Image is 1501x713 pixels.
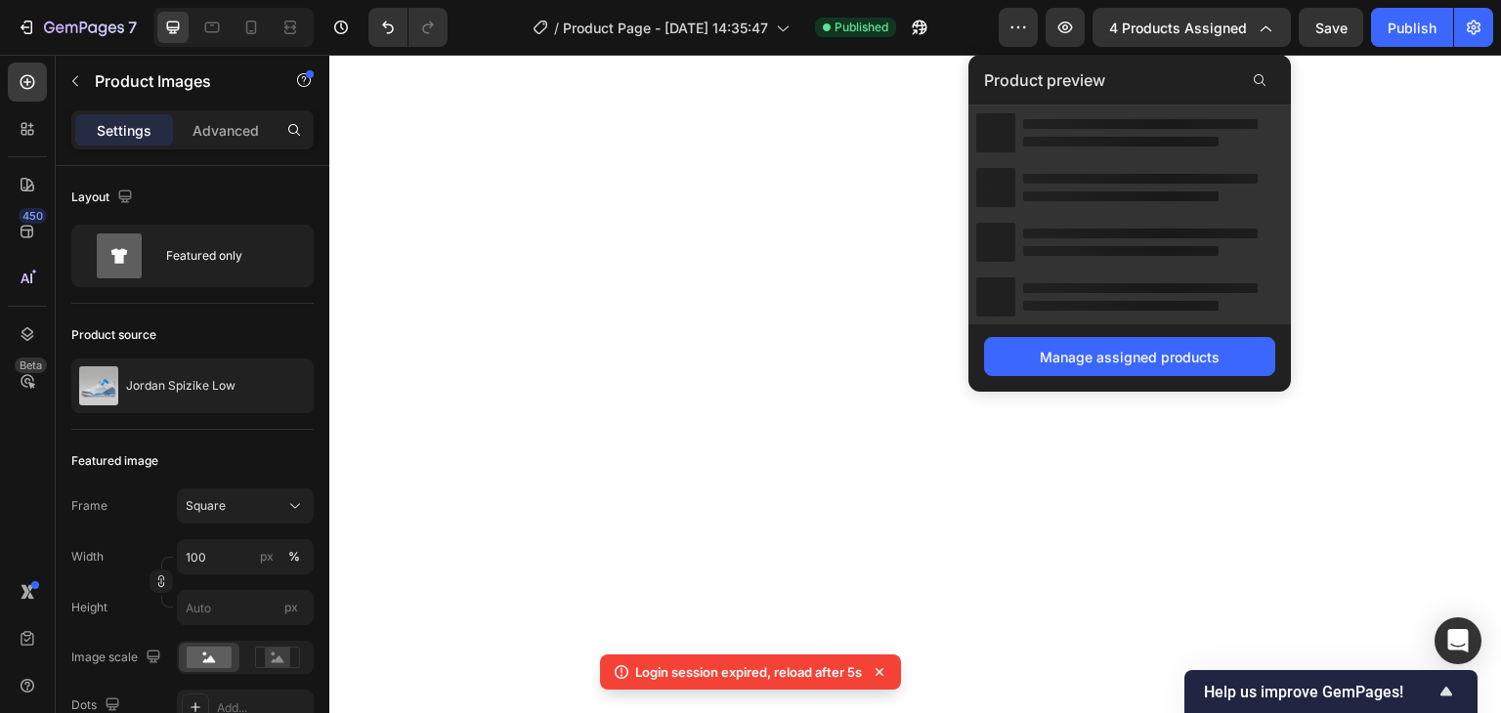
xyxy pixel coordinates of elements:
div: px [260,548,274,566]
label: Height [71,599,107,616]
p: Product Images [95,69,261,93]
button: Publish [1371,8,1453,47]
button: 7 [8,8,146,47]
p: Jordan Spizike Low [126,379,236,393]
span: px [284,600,298,614]
button: Square [177,488,314,524]
iframe: Design area [329,55,1501,713]
button: % [255,545,279,568]
p: 7 [128,16,137,39]
span: Product Page - [DATE] 14:35:47 [563,18,768,38]
div: Layout [71,185,137,211]
button: Manage assigned products [984,337,1275,376]
input: px% [177,539,314,574]
img: product feature img [79,366,118,405]
button: Save [1299,8,1363,47]
input: px [177,590,314,625]
button: 4 products assigned [1093,8,1291,47]
div: Manage assigned products [1040,347,1220,367]
span: Save [1315,20,1348,36]
span: / [554,18,559,38]
div: Open Intercom Messenger [1435,617,1481,664]
p: Settings [97,120,151,141]
div: Featured image [71,452,158,470]
span: Product preview [984,68,1105,92]
span: Help us improve GemPages! [1204,683,1435,701]
div: Featured only [166,233,285,278]
div: Beta [15,357,47,373]
span: Published [835,19,888,36]
label: Width [71,548,104,566]
div: Undo/Redo [368,8,448,47]
p: Advanced [193,120,259,141]
button: px [282,545,306,568]
div: 450 [19,208,47,224]
label: Frame [71,497,107,515]
div: % [288,548,300,566]
button: Show survey - Help us improve GemPages! [1204,680,1458,703]
div: Image scale [71,645,165,671]
p: Login session expired, reload after 5s [635,662,862,682]
div: Publish [1388,18,1437,38]
span: Square [186,497,226,515]
div: Product source [71,326,156,344]
span: 4 products assigned [1109,18,1247,38]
